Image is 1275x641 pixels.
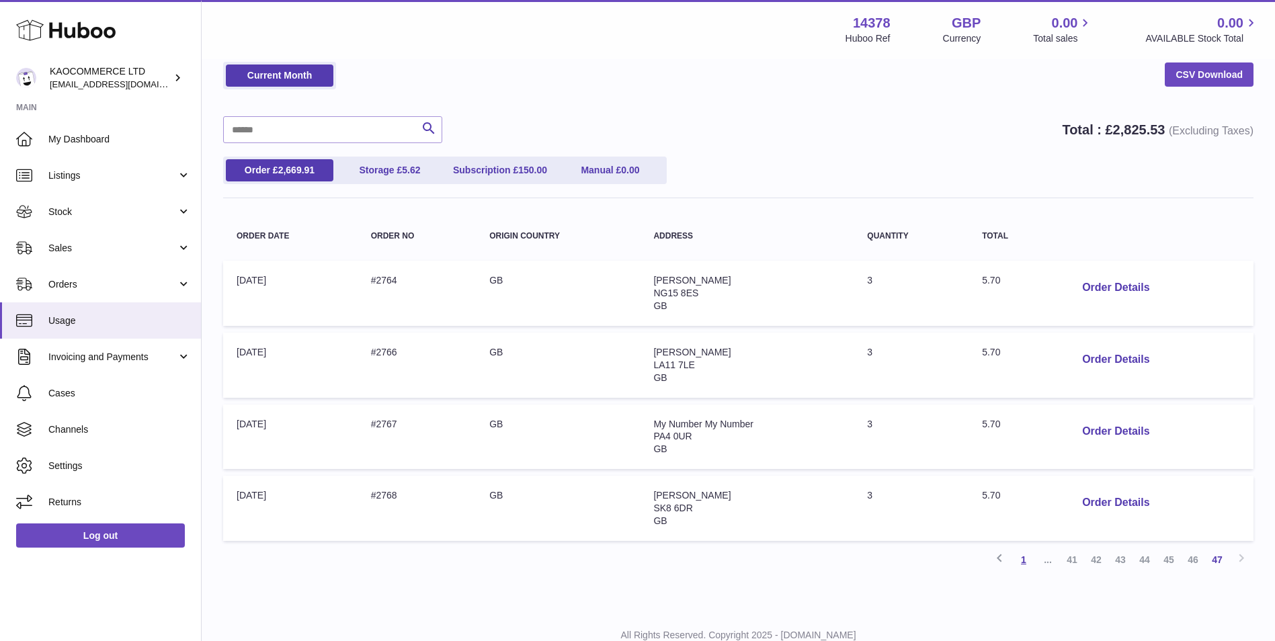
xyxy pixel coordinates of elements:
a: 42 [1084,548,1108,572]
span: Cases [48,387,191,400]
span: SK8 6DR [653,503,692,513]
span: PA4 0UR [653,431,692,441]
strong: 14378 [853,14,891,32]
a: Order £2,669.91 [226,159,333,181]
span: 0.00 [1052,14,1078,32]
td: #2767 [358,404,476,470]
span: GB [653,515,667,526]
span: 5.70 [982,347,1000,357]
td: [DATE] [223,333,358,398]
span: 0.00 [621,165,639,175]
a: 43 [1108,548,1133,572]
span: [PERSON_NAME] [653,347,731,357]
span: [PERSON_NAME] [653,490,731,501]
td: 3 [854,261,969,326]
a: 46 [1181,548,1205,572]
span: ... [1036,548,1060,572]
a: Current Month [226,65,333,87]
strong: Total : £ [1062,122,1253,137]
span: Orders [48,278,177,291]
a: 47 [1205,548,1229,572]
a: CSV Download [1165,62,1253,87]
td: 3 [854,404,969,470]
span: 5.70 [982,490,1000,501]
span: Usage [48,314,191,327]
button: Order Details [1071,346,1160,374]
a: 0.00 AVAILABLE Stock Total [1145,14,1259,45]
span: 2,669.91 [278,165,315,175]
div: Currency [943,32,981,45]
td: GB [476,261,640,326]
span: Listings [48,169,177,182]
button: Order Details [1071,274,1160,302]
td: [DATE] [223,476,358,541]
td: GB [476,404,640,470]
a: 0.00 Total sales [1033,14,1093,45]
div: Huboo Ref [846,32,891,45]
span: 5.70 [982,275,1000,286]
span: My Number My Number [653,419,753,429]
th: Total [969,218,1058,254]
span: Returns [48,496,191,509]
td: GB [476,333,640,398]
td: #2768 [358,476,476,541]
span: [EMAIL_ADDRESS][DOMAIN_NAME] [50,79,198,89]
a: Manual £0.00 [557,159,664,181]
img: internalAdmin-14378@internal.huboo.com [16,68,36,88]
th: Address [640,218,854,254]
td: #2764 [358,261,476,326]
span: GB [653,300,667,311]
a: 1 [1012,548,1036,572]
span: My Dashboard [48,133,191,146]
span: Channels [48,423,191,436]
span: 150.00 [518,165,547,175]
th: Quantity [854,218,969,254]
th: Origin Country [476,218,640,254]
span: 5.70 [982,419,1000,429]
td: 3 [854,476,969,541]
button: Order Details [1071,418,1160,445]
span: 2,825.53 [1113,122,1165,137]
span: (Excluding Taxes) [1169,125,1253,136]
a: Log out [16,523,185,548]
span: Sales [48,242,177,255]
span: AVAILABLE Stock Total [1145,32,1259,45]
span: Stock [48,206,177,218]
a: Storage £5.62 [336,159,444,181]
a: Subscription £150.00 [446,159,554,181]
span: [PERSON_NAME] [653,275,731,286]
td: [DATE] [223,404,358,470]
span: Invoicing and Payments [48,351,177,364]
th: Order Date [223,218,358,254]
th: Order no [358,218,476,254]
span: 0.00 [1217,14,1243,32]
span: GB [653,372,667,383]
button: Order Details [1071,489,1160,517]
a: 44 [1133,548,1157,572]
span: GB [653,443,667,454]
td: #2766 [358,333,476,398]
span: 5.62 [402,165,420,175]
a: 41 [1060,548,1084,572]
span: Settings [48,460,191,472]
span: Total sales [1033,32,1093,45]
span: LA11 7LE [653,359,695,370]
td: 3 [854,333,969,398]
div: KAOCOMMERCE LTD [50,65,171,91]
td: [DATE] [223,261,358,326]
td: GB [476,476,640,541]
a: 45 [1157,548,1181,572]
strong: GBP [952,14,981,32]
span: NG15 8ES [653,288,698,298]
